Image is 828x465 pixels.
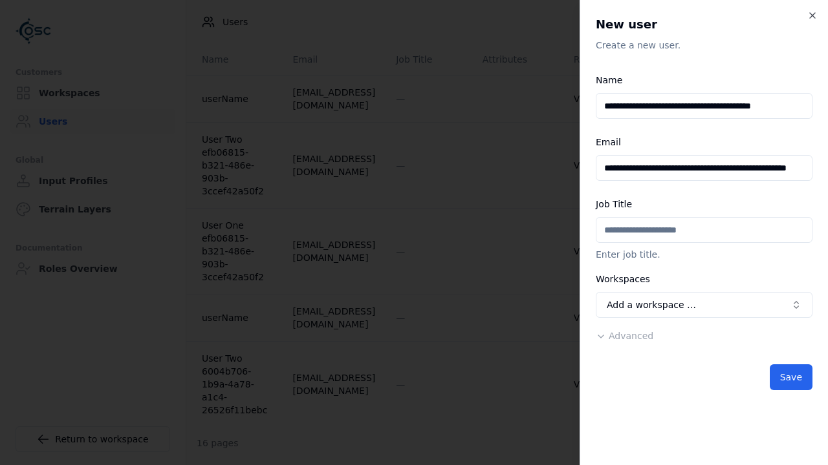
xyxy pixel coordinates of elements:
[596,39,812,52] p: Create a new user.
[596,248,812,261] p: Enter job title.
[609,331,653,341] span: Advanced
[596,274,650,284] label: Workspaces
[596,15,812,34] h2: New user
[596,329,653,342] button: Advanced
[596,137,621,147] label: Email
[770,364,812,390] button: Save
[596,199,632,209] label: Job Title
[596,75,622,85] label: Name
[607,298,696,311] span: Add a workspace …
